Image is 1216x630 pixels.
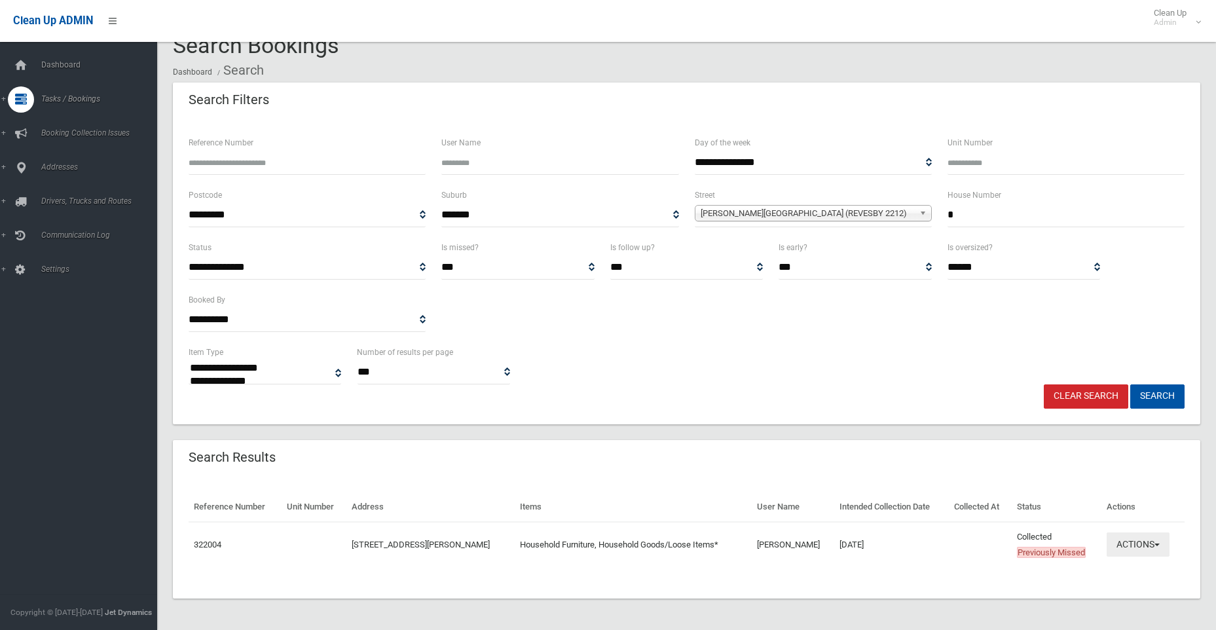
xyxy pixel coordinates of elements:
[752,492,835,522] th: User Name
[1012,522,1101,567] td: Collected
[1017,547,1086,558] span: Previously Missed
[10,608,103,617] span: Copyright © [DATE]-[DATE]
[13,14,93,27] span: Clean Up ADMIN
[105,608,152,617] strong: Jet Dynamics
[695,188,715,202] label: Street
[949,492,1012,522] th: Collected At
[37,196,167,206] span: Drivers, Trucks and Routes
[441,240,479,255] label: Is missed?
[1130,384,1185,409] button: Search
[173,87,285,113] header: Search Filters
[194,540,221,549] a: 322004
[752,522,835,567] td: [PERSON_NAME]
[37,265,167,274] span: Settings
[37,60,167,69] span: Dashboard
[352,540,490,549] a: [STREET_ADDRESS][PERSON_NAME]
[948,136,993,150] label: Unit Number
[1107,532,1170,557] button: Actions
[37,94,167,103] span: Tasks / Bookings
[441,136,481,150] label: User Name
[189,136,253,150] label: Reference Number
[779,240,807,255] label: Is early?
[1101,492,1185,522] th: Actions
[214,58,264,83] li: Search
[346,492,515,522] th: Address
[441,188,467,202] label: Suburb
[834,492,948,522] th: Intended Collection Date
[1012,492,1101,522] th: Status
[610,240,655,255] label: Is follow up?
[1154,18,1187,28] small: Admin
[695,136,750,150] label: Day of the week
[189,293,225,307] label: Booked By
[189,492,282,522] th: Reference Number
[37,231,167,240] span: Communication Log
[1044,384,1128,409] a: Clear Search
[515,492,751,522] th: Items
[173,445,291,470] header: Search Results
[37,162,167,172] span: Addresses
[515,522,751,567] td: Household Furniture, Household Goods/Loose Items*
[189,188,222,202] label: Postcode
[173,32,339,58] span: Search Bookings
[173,67,212,77] a: Dashboard
[189,345,223,360] label: Item Type
[948,240,993,255] label: Is oversized?
[189,240,212,255] label: Status
[37,128,167,138] span: Booking Collection Issues
[948,188,1001,202] label: House Number
[834,522,948,567] td: [DATE]
[282,492,347,522] th: Unit Number
[701,206,914,221] span: [PERSON_NAME][GEOGRAPHIC_DATA] (REVESBY 2212)
[357,345,453,360] label: Number of results per page
[1147,8,1200,28] span: Clean Up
